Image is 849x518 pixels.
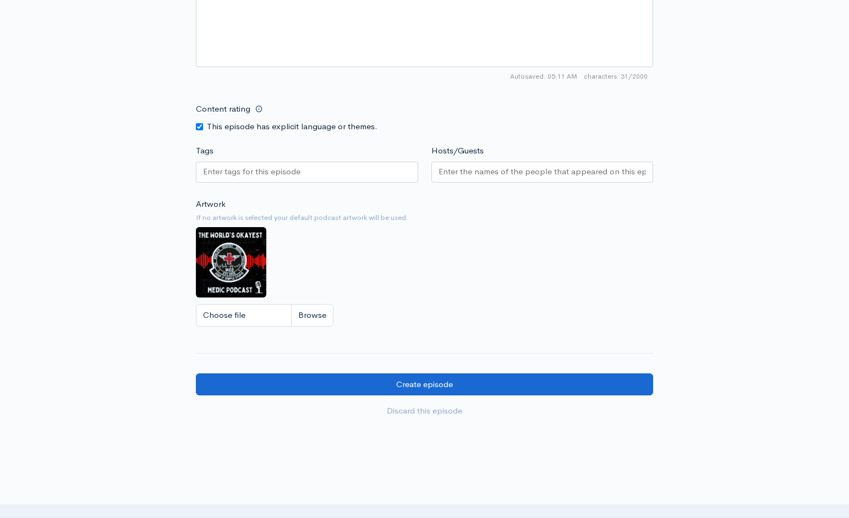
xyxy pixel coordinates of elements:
[510,71,577,81] span: Autosaved: 05:11 AM
[196,198,226,211] label: Artwork
[196,98,250,120] label: Content rating
[196,145,213,157] label: Tags
[584,71,648,81] span: 31/2000
[431,145,484,157] label: Hosts/Guests
[196,400,653,422] a: Discard this episode
[196,212,653,223] small: If no artwork is selected your default podcast artwork will be used
[196,373,653,396] input: Create episode
[207,120,377,133] label: This episode has explicit language or themes.
[203,166,302,178] input: Enter tags for this episode
[439,166,647,178] input: Enter the names of the people that appeared on this episode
